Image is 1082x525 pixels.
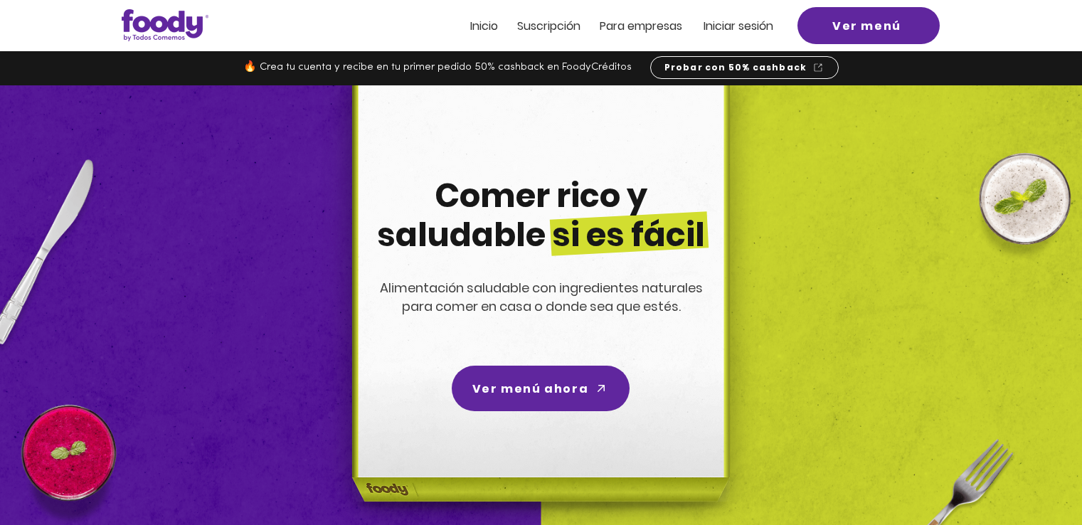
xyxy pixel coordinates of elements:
[472,380,588,398] span: Ver menú ahora
[470,18,498,34] span: Inicio
[600,18,613,34] span: Pa
[452,366,630,411] a: Ver menú ahora
[999,442,1068,511] iframe: Messagebird Livechat Widget
[797,7,940,44] a: Ver menú
[243,62,632,73] span: 🔥 Crea tu cuenta y recibe en tu primer pedido 50% cashback en FoodyCréditos
[377,173,705,258] span: Comer rico y saludable si es fácil
[380,279,703,315] span: Alimentación saludable con ingredientes naturales para comer en casa o donde sea que estés.
[517,20,580,32] a: Suscripción
[704,20,773,32] a: Iniciar sesión
[122,9,208,41] img: Logo_Foody V2.0.0 (3).png
[600,20,682,32] a: Para empresas
[832,17,901,35] span: Ver menú
[650,56,839,79] a: Probar con 50% cashback
[613,18,682,34] span: ra empresas
[704,18,773,34] span: Iniciar sesión
[470,20,498,32] a: Inicio
[664,61,807,74] span: Probar con 50% cashback
[517,18,580,34] span: Suscripción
